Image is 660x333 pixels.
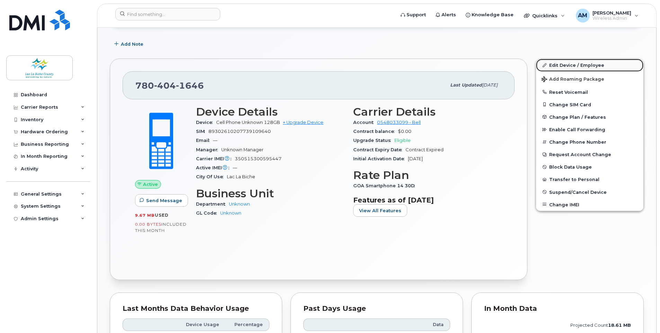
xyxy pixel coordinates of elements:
span: Department [196,201,229,207]
span: Upgrade Status [353,138,394,143]
th: Percentage [225,318,269,331]
span: 780 [135,80,204,91]
span: Add Roaming Package [542,76,604,83]
span: Add Note [121,41,143,47]
span: SIM [196,129,208,134]
button: Reset Voicemail [536,86,643,98]
span: Contract Expired [405,147,444,152]
h3: Features as of [DATE] [353,196,502,204]
span: Lac La Biche [227,174,255,179]
span: 89302610207739109640 [208,129,271,134]
span: used [155,213,169,218]
span: Knowledge Base [472,11,514,18]
h3: Carrier Details [353,106,502,118]
button: Change Phone Number [536,136,643,148]
span: View All Features [359,207,401,214]
span: [PERSON_NAME] [592,10,631,16]
span: $0.00 [398,129,411,134]
a: + Upgrade Device [283,120,323,125]
button: View All Features [353,204,407,217]
a: 0548033099 - Bell [377,120,421,125]
span: Device [196,120,216,125]
span: 9.67 MB [135,213,155,218]
button: Change Plan / Features [536,111,643,123]
span: Active IMEI [196,165,233,170]
span: 350515300595447 [235,156,282,161]
span: Account [353,120,377,125]
h3: Rate Plan [353,169,502,181]
span: Last updated [450,82,482,88]
span: Manager [196,147,221,152]
span: Contract Expiry Date [353,147,405,152]
span: Quicklinks [532,13,558,18]
h3: Device Details [196,106,345,118]
button: Send Message [135,194,188,207]
a: Edit Device / Employee [536,59,643,71]
tspan: 18.61 MB [608,323,631,328]
span: Change Plan / Features [549,114,606,119]
span: [DATE] [482,82,498,88]
span: City Of Use [196,174,227,179]
span: included this month [135,222,187,233]
span: Unknown Manager [221,147,264,152]
div: Last Months Data Behavior Usage [123,305,269,312]
span: 404 [154,80,176,91]
div: Past Days Usage [303,305,450,312]
span: GL Code [196,210,220,216]
button: Change SIM Card [536,98,643,111]
span: GOA Smartphone 14 30D [353,183,418,188]
div: Adrian Manalese [571,9,643,22]
span: [DATE] [408,156,423,161]
th: Data [386,318,450,331]
span: Send Message [146,197,182,204]
button: Block Data Usage [536,161,643,173]
span: Alerts [442,11,456,18]
a: Alerts [431,8,461,22]
input: Find something... [115,8,220,20]
span: Active [143,181,158,188]
h3: Business Unit [196,187,345,200]
span: Wireless Admin [592,16,631,21]
span: — [233,165,237,170]
div: In Month Data [484,305,631,312]
span: Eligible [394,138,411,143]
button: Suspend/Cancel Device [536,186,643,198]
button: Request Account Change [536,148,643,161]
a: Knowledge Base [461,8,518,22]
span: 0.00 Bytes [135,222,161,227]
span: — [213,138,217,143]
span: Initial Activation Date [353,156,408,161]
a: Unknown [220,210,241,216]
th: Device Usage [177,318,225,331]
span: Suspend/Cancel Device [549,189,607,195]
span: Carrier IMEI [196,156,235,161]
span: 1646 [176,80,204,91]
span: Email [196,138,213,143]
button: Enable Call Forwarding [536,123,643,136]
span: Support [407,11,426,18]
span: Cell Phone Unknown 128GB [216,120,280,125]
button: Add Note [110,38,149,50]
a: Support [396,8,431,22]
button: Change IMEI [536,198,643,211]
text: projected count [570,323,631,328]
span: Enable Call Forwarding [549,127,605,132]
div: Quicklinks [519,9,570,22]
button: Add Roaming Package [536,72,643,86]
span: Contract balance [353,129,398,134]
span: AM [578,11,587,20]
button: Transfer to Personal [536,173,643,186]
a: Unknown [229,201,250,207]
